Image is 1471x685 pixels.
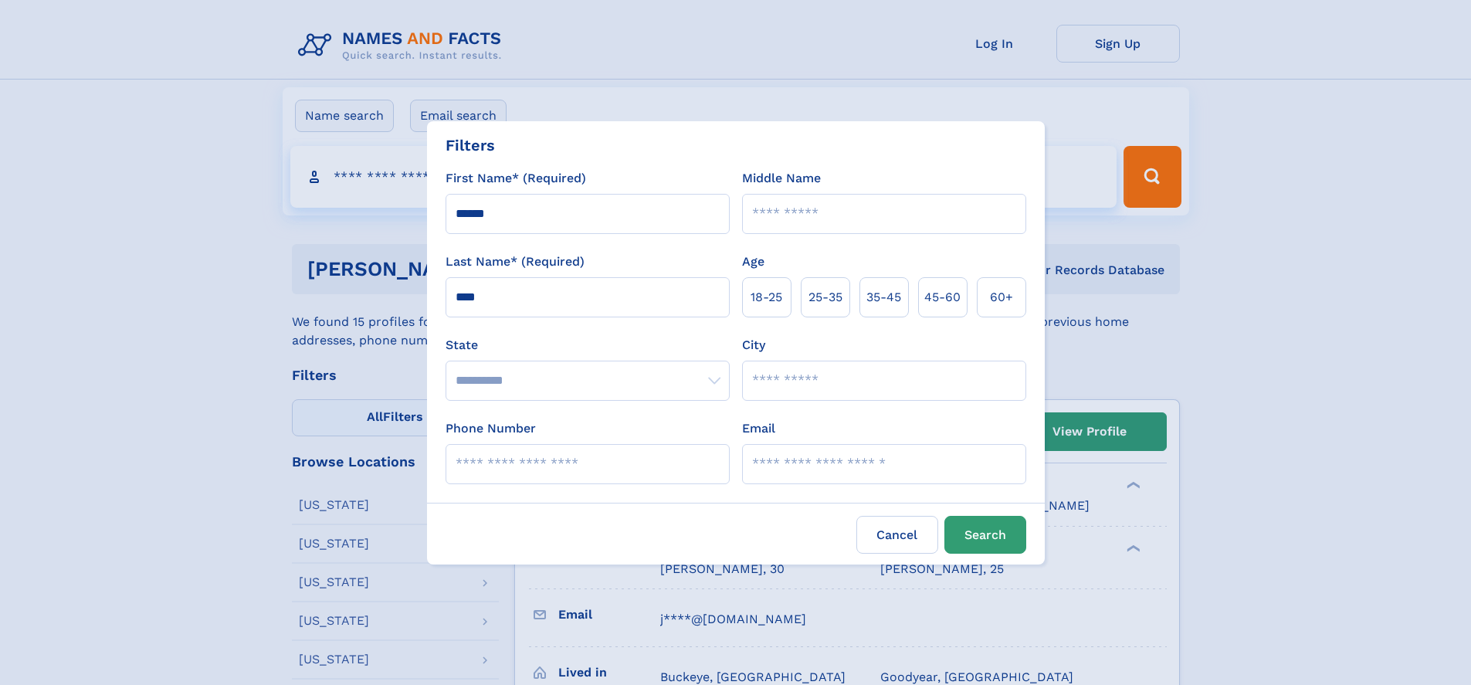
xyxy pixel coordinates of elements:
label: Phone Number [446,419,536,438]
span: 35‑45 [866,288,901,307]
label: Middle Name [742,169,821,188]
label: City [742,336,765,354]
span: 45‑60 [924,288,961,307]
label: Cancel [856,516,938,554]
label: Age [742,253,764,271]
label: First Name* (Required) [446,169,586,188]
button: Search [944,516,1026,554]
label: Email [742,419,775,438]
label: Last Name* (Required) [446,253,585,271]
label: State [446,336,730,354]
span: 60+ [990,288,1013,307]
div: Filters [446,134,495,157]
span: 25‑35 [808,288,842,307]
span: 18‑25 [751,288,782,307]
